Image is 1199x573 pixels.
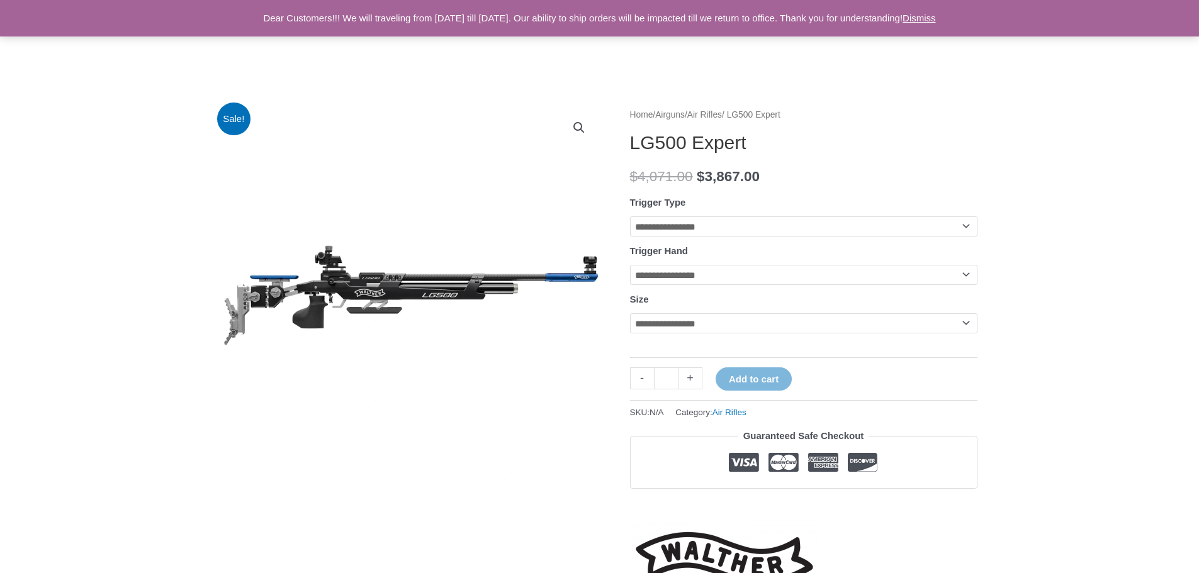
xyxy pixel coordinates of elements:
[630,294,649,304] label: Size
[655,110,685,120] a: Airguns
[654,367,678,389] input: Product quantity
[697,169,705,184] span: $
[675,404,746,420] span: Category:
[217,103,250,136] span: Sale!
[630,245,689,256] label: Trigger Hand
[716,367,792,391] button: Add to cart
[630,169,693,184] bdi: 4,071.00
[687,110,722,120] a: Air Rifles
[568,116,590,139] a: View full-screen image gallery
[630,197,686,208] label: Trigger Type
[712,408,746,417] a: Air Rifles
[630,131,977,154] h1: LG500 Expert
[697,169,760,184] bdi: 3,867.00
[630,107,977,123] nav: Breadcrumb
[650,408,664,417] span: N/A
[630,404,664,420] span: SKU:
[738,427,869,445] legend: Guaranteed Safe Checkout
[903,13,936,23] a: Dismiss
[678,367,702,389] a: +
[630,169,638,184] span: $
[630,110,653,120] a: Home
[630,498,977,513] iframe: Customer reviews powered by Trustpilot
[630,367,654,389] a: -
